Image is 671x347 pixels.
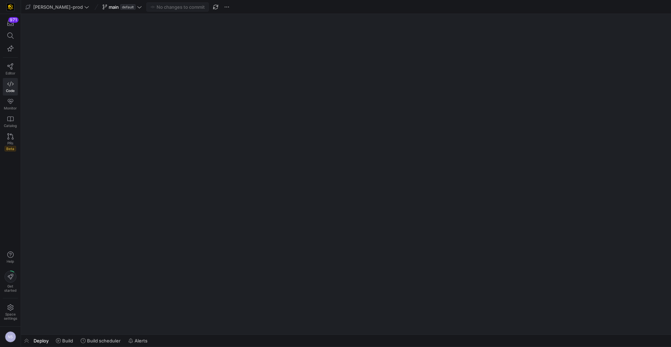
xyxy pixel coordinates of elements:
span: Beta [5,146,16,151]
span: Editor [6,71,15,75]
span: [PERSON_NAME]-prod [33,4,83,10]
a: https://storage.googleapis.com/y42-prod-data-exchange/images/uAsz27BndGEK0hZWDFeOjoxA7jCwgK9jE472... [3,1,18,13]
a: PRsBeta [3,130,18,154]
span: Code [6,88,15,93]
button: [PERSON_NAME]-prod [24,2,91,12]
a: Spacesettings [3,301,18,324]
span: Alerts [135,338,147,344]
span: Space settings [4,312,17,320]
button: Build [53,335,76,347]
a: Monitor [3,95,18,113]
div: NS [5,331,16,342]
button: Getstarted [3,268,18,295]
span: main [109,4,119,10]
span: PRs [7,141,13,145]
span: Build [62,338,73,344]
span: Catalog [4,123,17,128]
div: 971 [8,17,19,23]
button: NS [3,330,18,344]
button: maindefault [101,2,144,12]
a: Catalog [3,113,18,130]
span: Help [6,259,15,263]
span: Deploy [34,338,49,344]
span: Get started [4,284,16,292]
img: https://storage.googleapis.com/y42-prod-data-exchange/images/uAsz27BndGEK0hZWDFeOjoxA7jCwgK9jE472... [7,3,14,10]
button: Help [3,248,18,267]
a: Editor [3,61,18,78]
span: Build scheduler [87,338,121,344]
span: Monitor [4,106,17,110]
button: 971 [3,17,18,29]
button: Build scheduler [78,335,124,347]
button: Alerts [125,335,151,347]
a: Code [3,78,18,95]
span: default [120,4,136,10]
